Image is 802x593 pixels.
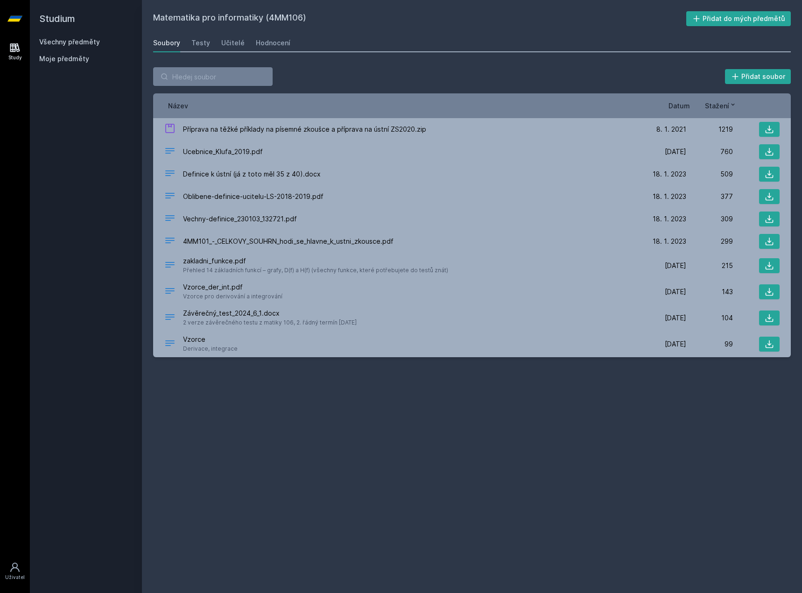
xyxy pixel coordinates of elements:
div: 215 [686,261,733,270]
span: zakladni_funkce.pdf [183,256,448,266]
span: Vzorce [183,335,238,344]
span: [DATE] [665,339,686,349]
div: .PDF [164,338,176,351]
div: PDF [164,145,176,159]
span: Oblibene-definice-ucitelu-LS-2018-2019.pdf [183,192,324,201]
span: Vzorce_der_int.pdf [183,282,282,292]
span: 18. 1. 2023 [653,214,686,224]
a: Hodnocení [256,34,290,52]
div: Soubory [153,38,180,48]
div: Hodnocení [256,38,290,48]
div: 309 [686,214,733,224]
span: [DATE] [665,287,686,296]
a: Study [2,37,28,66]
input: Hledej soubor [153,67,273,86]
div: PDF [164,285,176,299]
div: 299 [686,237,733,246]
div: DOCX [164,311,176,325]
span: Závěrečný_test_2024_6_1.docx [183,309,357,318]
span: Ucebnice_Klufa_2019.pdf [183,147,263,156]
div: 509 [686,169,733,179]
span: 8. 1. 2021 [656,125,686,134]
button: Přidat soubor [725,69,791,84]
div: Testy [191,38,210,48]
div: 1219 [686,125,733,134]
div: Učitelé [221,38,245,48]
span: Vzorce pro derivování a integrování [183,292,282,301]
span: Vechny-definice_230103_132721.pdf [183,214,297,224]
div: 104 [686,313,733,323]
button: Název [168,101,188,111]
span: [DATE] [665,261,686,270]
span: Definice k ústní (já z toto měl 35 z 40).docx [183,169,321,179]
div: 99 [686,339,733,349]
h2: Matematika pro informatiky (4MM106) [153,11,686,26]
div: PDF [164,259,176,273]
div: PDF [164,212,176,226]
div: Study [8,54,22,61]
span: 18. 1. 2023 [653,237,686,246]
span: Stažení [705,101,729,111]
div: 760 [686,147,733,156]
a: Uživatel [2,557,28,586]
span: [DATE] [665,147,686,156]
a: Všechny předměty [39,38,100,46]
div: Uživatel [5,574,25,581]
div: PDF [164,190,176,204]
span: 18. 1. 2023 [653,192,686,201]
div: ZIP [164,123,176,136]
div: 377 [686,192,733,201]
span: 18. 1. 2023 [653,169,686,179]
button: Přidat do mých předmětů [686,11,791,26]
span: 2 verze závěrečného testu z matiky 106, 2. řádný termín [DATE] [183,318,357,327]
span: [DATE] [665,313,686,323]
span: Přehled 14 základních funkcí – grafy, D(f) a H(f) (všechny funkce, které potřebujete do testů znát) [183,266,448,275]
button: Datum [668,101,690,111]
div: 143 [686,287,733,296]
span: Příprava na těžké příklady na písemné zkoušce a příprava na ústní ZS2020.zip [183,125,426,134]
a: Testy [191,34,210,52]
button: Stažení [705,101,737,111]
span: Derivace, integrace [183,344,238,353]
span: 4MM101_-_CELKOVY_SOUHRN_hodi_se_hlavne_k_ustni_zkousce.pdf [183,237,394,246]
a: Soubory [153,34,180,52]
span: Moje předměty [39,54,89,64]
div: DOCX [164,168,176,181]
div: PDF [164,235,176,248]
a: Učitelé [221,34,245,52]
